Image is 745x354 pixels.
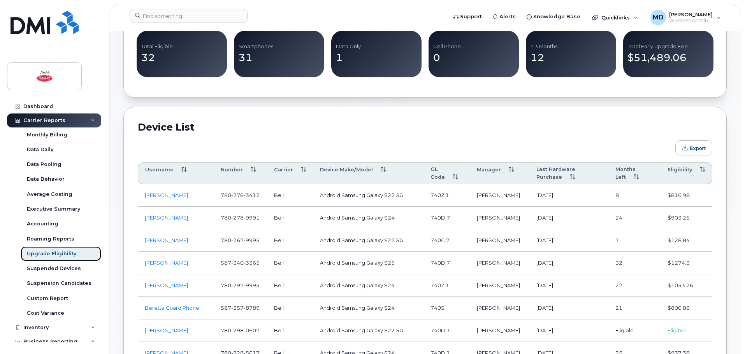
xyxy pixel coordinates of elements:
[145,192,188,198] a: [PERSON_NAME]
[460,13,482,21] span: Support
[267,297,313,319] td: Bell
[608,252,661,274] td: 32
[313,274,423,297] td: Android Samsung Galaxy S24
[145,237,188,243] a: [PERSON_NAME]
[145,282,188,288] a: [PERSON_NAME]
[141,43,222,50] p: Total Eligible
[145,214,188,221] a: [PERSON_NAME]
[529,274,608,297] td: [DATE]
[661,229,712,252] td: $128.84
[675,140,712,156] button: Export
[470,229,529,252] td: [PERSON_NAME]
[267,319,313,342] td: Bell
[313,297,423,319] td: Android Samsung Galaxy S24
[138,121,712,133] h2: Device List
[221,327,260,333] span: 780
[470,319,529,342] td: [PERSON_NAME]
[267,184,313,207] td: Bell
[231,305,244,311] span: 357
[661,252,712,274] td: $1274.3
[221,260,260,266] span: 587
[313,162,423,184] th: Device Make/Model: activate to sort column ascending
[608,274,661,297] td: 22
[145,260,188,266] a: [PERSON_NAME]
[313,207,423,229] td: Android Samsung Galaxy S24
[531,51,611,65] p: 12
[423,184,469,207] td: 740Z.1
[244,305,260,311] span: 8789
[221,214,260,221] span: 780
[267,274,313,297] td: Bell
[645,10,726,25] div: Mark Damaso
[531,43,611,50] p: < 3 Months
[313,319,423,342] td: Android Samsung Galaxy S22 5G
[661,162,712,184] th: Eligibility: activate to sort column ascending
[221,237,260,243] span: 780
[239,51,320,65] p: 31
[669,17,713,24] span: Wireless Admin
[587,10,643,25] div: Quicklinks
[661,184,712,207] td: $816.98
[244,260,260,266] span: 3365
[244,327,260,333] span: 0607
[601,14,630,21] span: Quicklinks
[661,297,712,319] td: $800.86
[608,319,661,342] td: Eligible
[423,297,469,319] td: 740S
[529,297,608,319] td: [DATE]
[470,184,529,207] td: [PERSON_NAME]
[244,237,260,243] span: 9995
[661,207,712,229] td: $903.25
[608,297,661,319] td: 21
[499,13,516,21] span: Alerts
[231,282,244,288] span: 297
[487,9,521,24] a: Alerts
[423,229,469,252] td: 740C.7
[231,327,244,333] span: 298
[661,319,712,342] td: Eligible
[231,214,244,221] span: 278
[533,13,580,21] span: Knowledge Base
[608,207,661,229] td: 24
[423,162,469,184] th: GL Code: activate to sort column ascending
[529,229,608,252] td: [DATE]
[244,282,260,288] span: 9995
[239,43,320,50] p: Smartphones
[433,51,514,65] p: 0
[267,229,313,252] td: Bell
[267,252,313,274] td: Bell
[141,51,222,65] p: 32
[244,214,260,221] span: 9991
[529,252,608,274] td: [DATE]
[661,274,712,297] td: $1053.26
[423,207,469,229] td: 740D.7
[608,162,661,184] th: Months Left: activate to sort column ascending
[138,162,214,184] th: Username: activate to sort column ascending
[653,13,664,22] span: MD
[313,184,423,207] td: Android Samsung Galaxy S22 5G
[336,43,417,50] p: Data Only
[529,207,608,229] td: [DATE]
[470,252,529,274] td: [PERSON_NAME]
[231,260,244,266] span: 340
[448,9,487,24] a: Support
[433,43,514,50] p: Cell Phone
[529,319,608,342] td: [DATE]
[608,184,661,207] td: 8
[470,274,529,297] td: [PERSON_NAME]
[423,252,469,274] td: 740D.7
[470,162,529,184] th: Manager: activate to sort column ascending
[231,192,244,198] span: 278
[336,51,417,65] p: 1
[628,51,709,65] p: $51,489.06
[231,237,244,243] span: 267
[214,162,267,184] th: Number: activate to sort column ascending
[628,43,709,50] p: Total Early Upgrade Fee
[267,207,313,229] td: Bell
[221,305,260,311] span: 587
[221,282,260,288] span: 780
[130,9,248,23] input: Find something...
[470,297,529,319] td: [PERSON_NAME]
[529,162,608,184] th: Last Hardware Purchase: activate to sort column ascending
[608,229,661,252] td: 1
